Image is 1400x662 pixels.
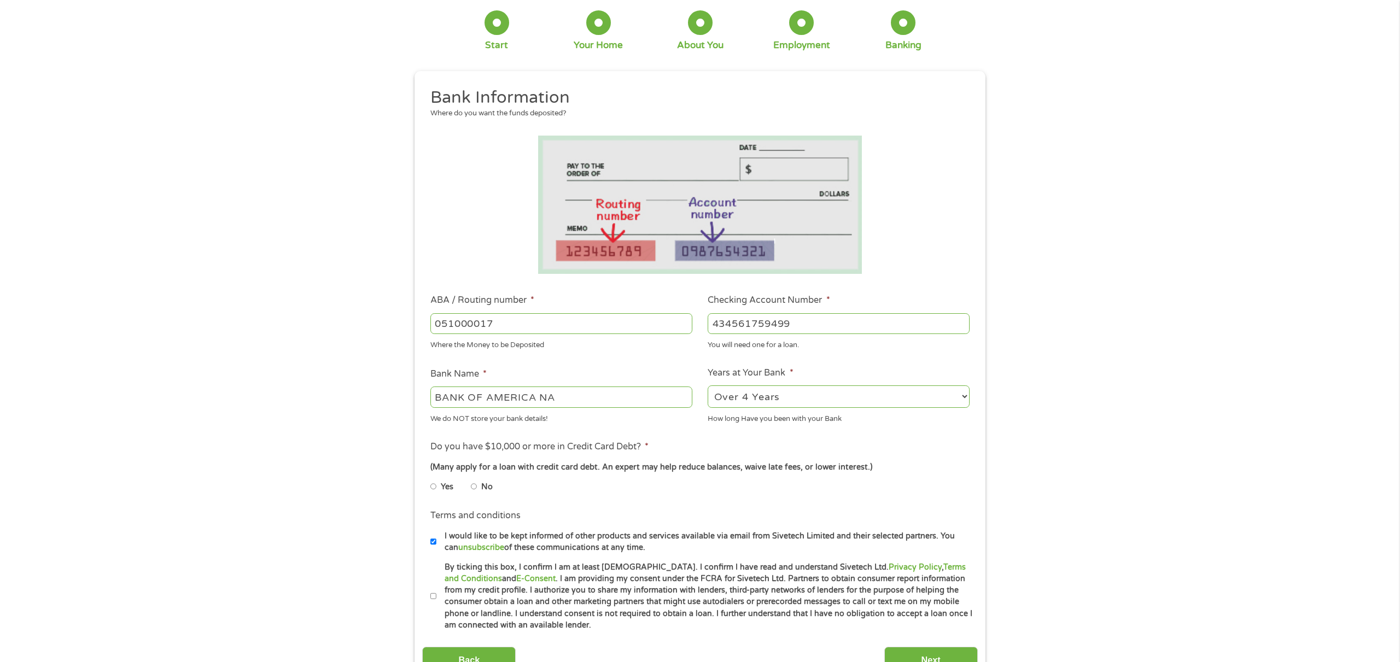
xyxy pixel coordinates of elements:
label: Terms and conditions [430,510,521,522]
a: unsubscribe [458,543,504,552]
label: Years at Your Bank [708,367,793,379]
label: ABA / Routing number [430,295,534,306]
div: (Many apply for a loan with credit card debt. An expert may help reduce balances, waive late fees... [430,461,970,473]
div: You will need one for a loan. [708,336,970,351]
div: Where do you want the funds deposited? [430,108,962,119]
label: Bank Name [430,368,487,380]
input: 263177916 [430,313,692,334]
label: No [481,481,493,493]
label: By ticking this box, I confirm I am at least [DEMOGRAPHIC_DATA]. I confirm I have read and unders... [436,561,973,631]
label: I would like to be kept informed of other products and services available via email from Sivetech... [436,530,973,554]
img: Routing number location [538,136,862,274]
div: We do NOT store your bank details! [430,409,692,424]
input: 345634636 [708,313,970,334]
div: How long Have you been with your Bank [708,409,970,424]
label: Do you have $10,000 or more in Credit Card Debt? [430,441,649,453]
a: Privacy Policy [889,563,942,572]
label: Checking Account Number [708,295,830,306]
div: About You [677,39,724,51]
a: Terms and Conditions [445,563,966,583]
h2: Bank Information [430,87,962,109]
div: Where the Money to be Deposited [430,336,692,351]
div: Start [485,39,508,51]
label: Yes [441,481,453,493]
a: E-Consent [516,574,556,583]
div: Your Home [574,39,623,51]
div: Banking [885,39,921,51]
div: Employment [773,39,830,51]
